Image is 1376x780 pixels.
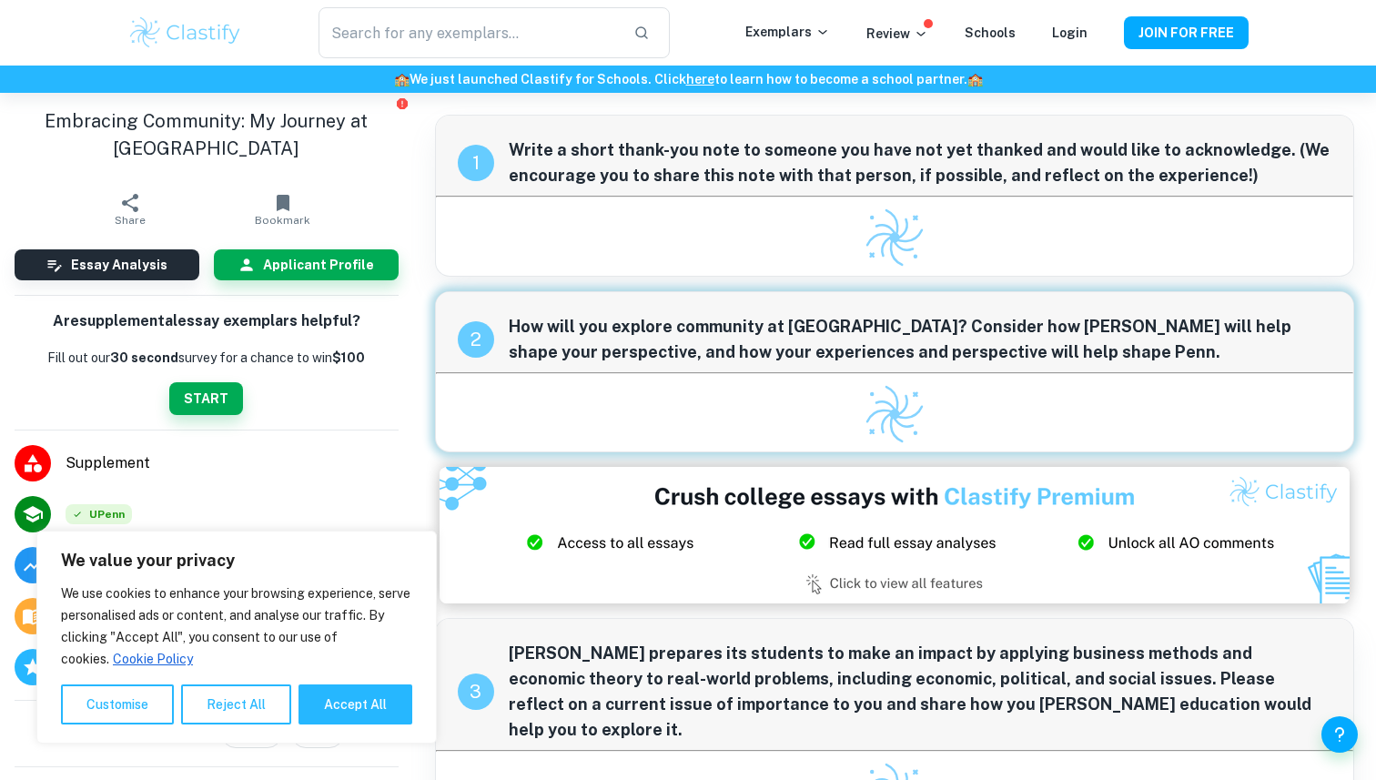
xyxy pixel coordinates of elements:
[36,531,437,744] div: We value your privacy
[1124,16,1249,49] button: JOIN FOR FREE
[745,22,830,42] p: Exemplars
[47,348,365,368] p: Fill out our survey for a chance to win
[169,382,243,415] button: START
[61,550,412,572] p: We value your privacy
[298,684,412,724] button: Accept All
[863,206,926,269] img: Clastify logo
[15,107,399,162] h1: Embracing Community: My Journey at [GEOGRAPHIC_DATA]
[458,321,494,358] div: recipe
[866,24,928,44] p: Review
[127,15,243,51] img: Clastify logo
[319,7,619,58] input: Search for any exemplars...
[66,504,132,524] div: Accepted: University of Pennsylvania
[54,184,207,235] button: Share
[263,255,374,275] h6: Applicant Profile
[396,96,410,110] button: Report issue
[509,137,1331,188] span: Write a short thank-you note to someone you have not yet thanked and would like to acknowledge. (...
[965,25,1016,40] a: Schools
[110,350,178,365] b: 30 second
[207,184,359,235] button: Bookmark
[509,641,1331,743] span: [PERSON_NAME] prepares its students to make an impact by applying business methods and economic t...
[967,72,983,86] span: 🏫
[1052,25,1088,40] a: Login
[61,582,412,670] p: We use cookies to enhance your browsing experience, serve personalised ads or content, and analys...
[71,255,167,275] h6: Essay Analysis
[458,145,494,181] div: recipe
[15,249,199,280] button: Essay Analysis
[112,651,194,667] a: Cookie Policy
[458,674,494,710] div: recipe
[214,249,399,280] button: Applicant Profile
[863,382,926,446] img: Clastify logo
[394,72,410,86] span: 🏫
[255,214,310,227] span: Bookmark
[1321,716,1358,753] button: Help and Feedback
[332,350,365,365] strong: $100
[115,214,146,227] span: Share
[66,452,399,474] span: Supplement
[686,72,714,86] a: here
[509,314,1331,365] span: How will you explore community at [GEOGRAPHIC_DATA]? Consider how [PERSON_NAME] will help shape y...
[53,310,360,333] h6: Are supplemental essay exemplars helpful?
[440,467,1350,603] img: Ad
[61,684,174,724] button: Customise
[181,684,291,724] button: Reject All
[4,69,1372,89] h6: We just launched Clastify for Schools. Click to learn how to become a school partner.
[66,504,132,524] span: UPenn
